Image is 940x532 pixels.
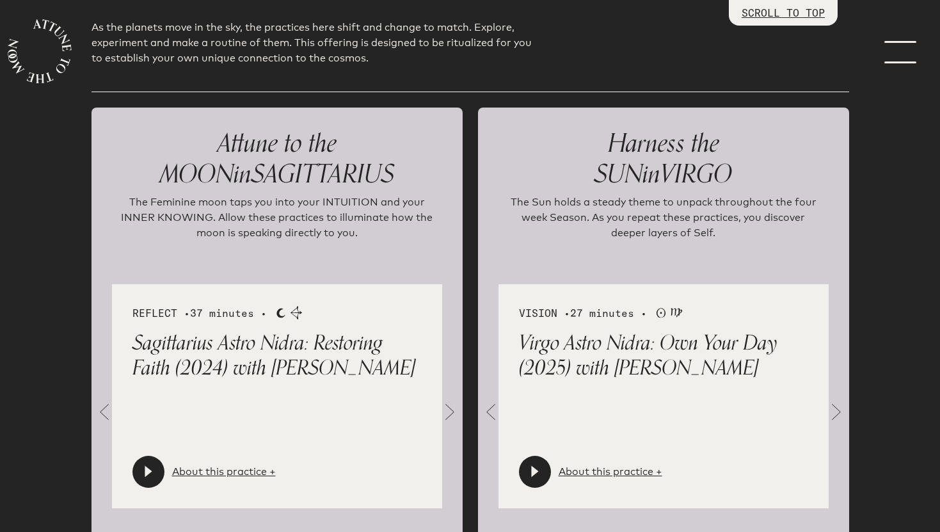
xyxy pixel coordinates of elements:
[742,5,825,20] p: SCROLL TO TOP
[190,307,267,319] span: 37 minutes •
[112,128,442,189] p: MOON SAGITTARIUS
[132,305,422,321] div: REFLECT •
[642,153,660,195] span: in
[504,195,824,259] p: The Sun holds a steady theme to unpack throughout the four week Season. As you repeat these pract...
[218,122,337,165] span: Attune to the
[570,307,647,319] span: 27 minutes •
[132,331,422,380] p: Sagittarius Astro Nidra: Restoring Faith (2024) with [PERSON_NAME]
[498,128,829,189] p: SUN VIRGO
[519,305,808,321] div: VISION •
[608,122,719,165] span: Harness the
[117,195,437,259] p: The Feminine moon taps you into your INTUITION and your INNER KNOWING. Allow these practices to i...
[559,464,662,480] a: About this practice +
[172,464,276,480] a: About this practice +
[519,331,808,380] p: Virgo Astro Nidra: Own Your Day (2025) with [PERSON_NAME]
[234,153,251,195] span: in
